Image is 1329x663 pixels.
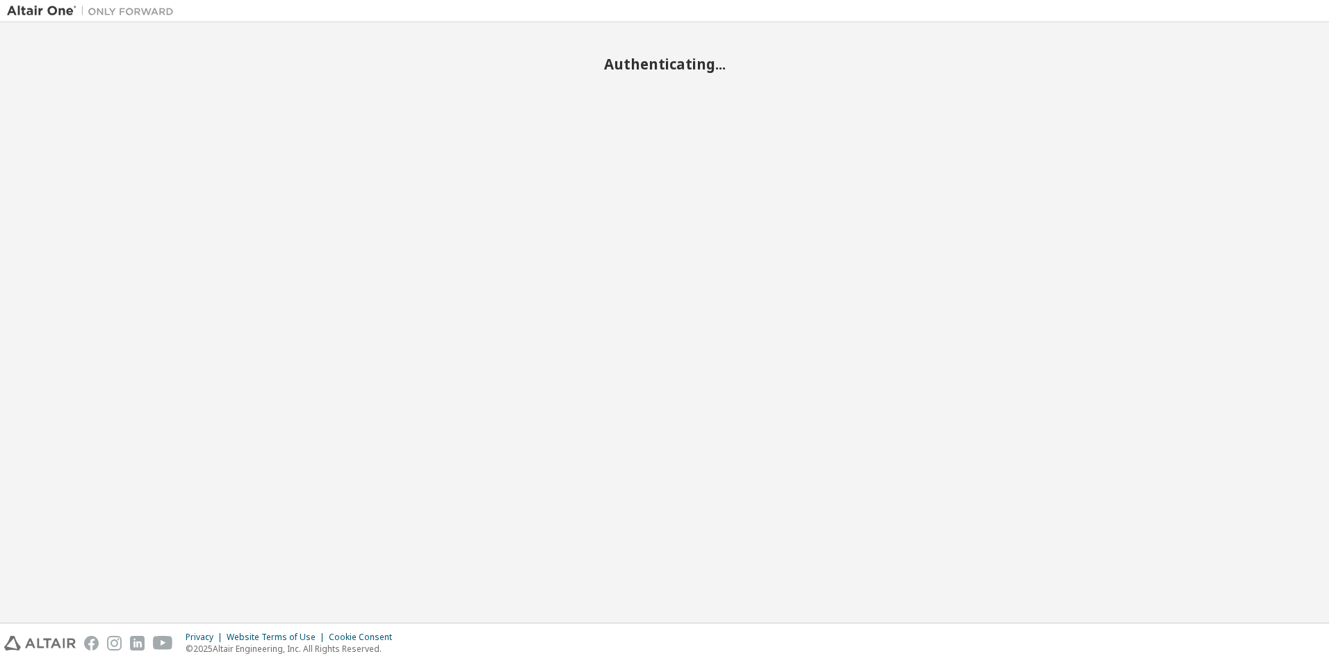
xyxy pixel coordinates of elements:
[153,636,173,650] img: youtube.svg
[107,636,122,650] img: instagram.svg
[84,636,99,650] img: facebook.svg
[7,55,1322,73] h2: Authenticating...
[329,632,400,643] div: Cookie Consent
[186,643,400,655] p: © 2025 Altair Engineering, Inc. All Rights Reserved.
[227,632,329,643] div: Website Terms of Use
[130,636,145,650] img: linkedin.svg
[4,636,76,650] img: altair_logo.svg
[186,632,227,643] div: Privacy
[7,4,181,18] img: Altair One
